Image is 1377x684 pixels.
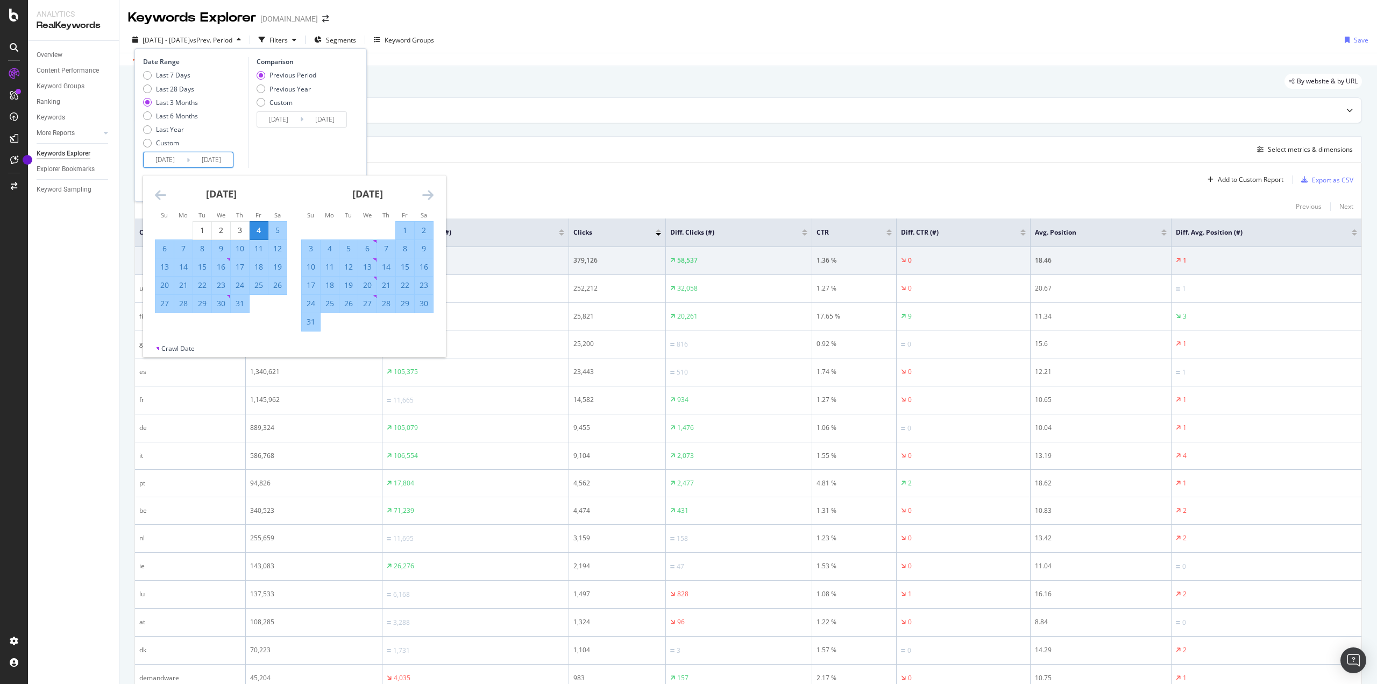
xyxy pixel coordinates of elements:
[302,258,321,276] td: Selected. Sunday, August 10, 2025
[37,112,65,123] div: Keywords
[174,262,193,272] div: 14
[415,276,434,294] td: Selected. Saturday, August 23, 2025
[236,211,243,219] small: Th
[212,221,231,239] td: Choose Wednesday, July 2, 2025 as your check-in date. It’s available.
[358,258,377,276] td: Selected. Wednesday, August 13, 2025
[269,98,293,107] div: Custom
[1340,647,1366,673] div: Open Intercom Messenger
[1296,202,1322,211] div: Previous
[396,258,415,276] td: Selected. Friday, August 15, 2025
[394,451,418,461] div: 106,554
[174,243,193,254] div: 7
[190,36,232,45] span: vs Prev. Period
[415,225,433,236] div: 2
[231,258,250,276] td: Selected. Thursday, July 17, 2025
[394,367,418,377] div: 105,375
[402,211,408,219] small: Fr
[415,221,434,239] td: Selected. Saturday, August 2, 2025
[573,312,661,321] div: 25,821
[352,187,383,200] strong: [DATE]
[231,294,250,313] td: Selected. Thursday, July 31, 2025
[139,423,241,433] div: de
[212,276,231,294] td: Selected. Wednesday, July 23, 2025
[670,343,675,346] img: Equal
[1176,371,1180,374] img: Equal
[1312,175,1353,185] div: Export as CSV
[212,243,230,254] div: 9
[144,152,187,167] input: Start Date
[307,211,314,219] small: Su
[322,15,329,23] div: arrow-right-arrow-left
[250,276,268,294] td: Selected. Friday, July 25, 2025
[143,138,198,147] div: Custom
[1218,177,1283,183] div: Add to Custom Report
[257,112,300,127] input: Start Date
[254,31,301,48] button: Filters
[1354,36,1368,45] div: Save
[257,70,316,80] div: Previous Period
[156,125,184,134] div: Last Year
[128,31,245,48] button: [DATE] - [DATE]vsPrev. Period
[358,262,377,272] div: 13
[37,50,111,61] a: Overview
[193,280,211,291] div: 22
[250,225,268,236] div: 4
[190,152,233,167] input: End Date
[143,57,245,66] div: Date Range
[908,284,912,293] div: 0
[139,367,241,377] div: es
[670,565,675,568] img: Equal
[396,294,415,313] td: Selected. Friday, August 29, 2025
[143,111,198,121] div: Last 6 Months
[37,128,101,139] a: More Reports
[37,96,111,108] a: Ranking
[321,294,339,313] td: Selected. Monday, August 25, 2025
[143,84,198,94] div: Last 28 Days
[393,396,414,405] div: 11,665
[250,221,268,239] td: Selected as start date. Friday, July 4, 2025
[212,239,231,258] td: Selected. Wednesday, July 9, 2025
[677,340,688,349] div: 816
[37,164,95,175] div: Explorer Bookmarks
[250,243,268,254] div: 11
[1203,171,1283,188] button: Add to Custom Report
[387,649,391,652] img: Equal
[155,294,174,313] td: Selected. Sunday, July 27, 2025
[193,276,212,294] td: Selected. Tuesday, July 22, 2025
[302,313,321,331] td: Selected. Sunday, August 31, 2025
[231,298,249,309] div: 31
[37,65,111,76] a: Content Performance
[310,31,360,48] button: Segments
[37,81,84,92] div: Keyword Groups
[358,280,377,291] div: 20
[377,280,395,291] div: 21
[396,276,415,294] td: Selected. Friday, August 22, 2025
[415,243,433,254] div: 9
[901,228,1004,237] span: Diff. CTR (#)
[193,243,211,254] div: 8
[143,36,190,45] span: [DATE] - [DATE]
[907,424,911,433] div: 0
[677,312,698,321] div: 20,261
[339,298,358,309] div: 26
[174,294,193,313] td: Selected. Monday, July 28, 2025
[193,221,212,239] td: Choose Tuesday, July 1, 2025 as your check-in date. It’s available.
[345,211,352,219] small: Tu
[325,211,334,219] small: Mo
[193,225,211,236] div: 1
[1340,31,1368,48] button: Save
[257,98,316,107] div: Custom
[193,262,211,272] div: 15
[37,148,90,159] div: Keywords Explorer
[670,228,786,237] span: Diff. Clicks (#)
[1268,145,1353,154] div: Select metrics & dimensions
[250,395,378,405] div: 1,145,962
[139,451,241,461] div: it
[358,298,377,309] div: 27
[143,70,198,80] div: Last 7 Days
[174,280,193,291] div: 21
[212,280,230,291] div: 23
[231,280,249,291] div: 24
[156,70,190,80] div: Last 7 Days
[339,258,358,276] td: Selected. Tuesday, August 12, 2025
